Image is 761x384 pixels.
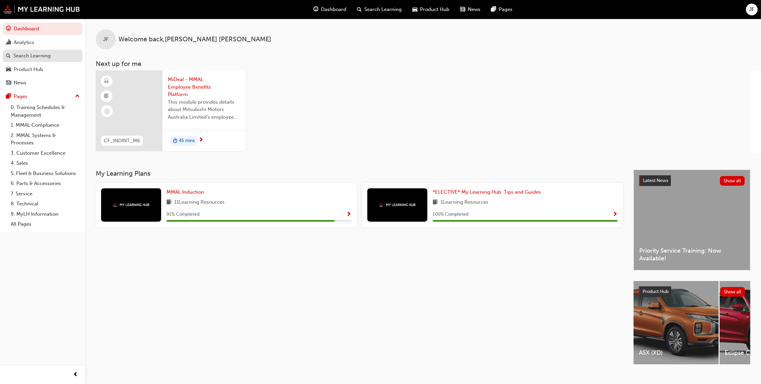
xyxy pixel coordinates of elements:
[179,137,195,145] span: 45 mins
[639,286,745,297] a: Product HubShow all
[3,77,82,89] a: News
[440,198,488,207] span: 1 Learning Resources
[3,50,82,62] a: Search Learning
[8,178,82,189] a: 6. Parts & Accessories
[8,168,82,179] a: 5. Fleet & Business Solutions
[199,137,204,143] span: next-icon
[321,6,347,13] span: Dashboard
[8,102,82,120] a: 0. Training Schedules & Management
[6,80,11,86] span: news-icon
[643,178,668,183] span: Latest News
[173,137,177,145] span: duration-icon
[613,212,618,218] span: Show Progress
[104,77,109,86] span: learningResourceType_ELEARNING-icon
[8,130,82,148] a: 2. MMAL Systems & Processes
[639,247,745,262] span: Priority Service Training: Now Available!
[8,148,82,158] a: 3. Customer Excellence
[613,210,618,219] button: Show Progress
[460,5,465,14] span: news-icon
[720,287,745,297] button: Show all
[365,6,402,13] span: Search Learning
[639,349,713,357] span: ASX (XD)
[3,36,82,49] a: Analytics
[499,6,513,13] span: Pages
[104,92,109,101] span: booktick-icon
[3,21,82,90] button: DashboardAnalyticsSearch LearningProduct HubNews
[73,371,78,379] span: prev-icon
[174,198,225,207] span: 11 Learning Resources
[6,26,11,32] span: guage-icon
[314,5,319,14] span: guage-icon
[96,70,246,151] a: CF_INDINT_M6MiDeal - MMAL Employee Benefits PlatformThis module provides details about Mitsubishi...
[420,6,450,13] span: Product Hub
[639,175,745,186] a: Latest NewsShow all
[14,66,43,73] div: Product Hub
[346,212,351,218] span: Show Progress
[118,36,271,43] span: Welcome back , [PERSON_NAME] [PERSON_NAME]
[308,3,352,16] a: guage-iconDashboard
[6,40,11,46] span: chart-icon
[3,90,82,103] button: Pages
[346,210,351,219] button: Show Progress
[168,98,241,121] span: This module provides details about Mitsubishi Motors Australia Limited’s employee benefits platfo...
[85,60,761,68] h3: Next up for me
[357,5,362,14] span: search-icon
[75,92,80,101] span: up-icon
[379,203,416,207] img: mmal
[352,3,407,16] a: search-iconSearch Learning
[103,36,108,43] span: JF
[455,3,486,16] a: news-iconNews
[643,289,669,294] span: Product Hub
[166,211,200,218] span: 91 % Completed
[6,67,11,73] span: car-icon
[433,211,468,218] span: 100 % Completed
[8,120,82,130] a: 1. MMAL Compliance
[14,93,27,100] div: Pages
[407,3,455,16] a: car-iconProduct Hub
[720,176,745,186] button: Show all
[746,4,758,15] button: JF
[96,170,623,177] h3: My Learning Plans
[3,5,80,14] img: mmal
[168,76,241,98] span: MiDeal - MMAL Employee Benefits Platform
[433,188,543,196] a: *ELECTIVE* My Learning Hub: Tips and Guides
[634,281,719,364] a: ASX (XD)
[14,39,34,46] div: Analytics
[433,198,438,207] span: book-icon
[104,108,110,114] span: learningRecordVerb_NONE-icon
[113,203,149,207] img: mmal
[6,53,11,59] span: search-icon
[166,188,207,196] a: MMAL Induction
[3,63,82,76] a: Product Hub
[104,137,140,145] span: CF_INDINT_M6
[14,79,26,87] div: News
[8,189,82,199] a: 7. Service
[486,3,518,16] a: pages-iconPages
[8,199,82,209] a: 8. Technical
[433,189,541,195] span: *ELECTIVE* My Learning Hub: Tips and Guides
[6,94,11,100] span: pages-icon
[166,189,204,195] span: MMAL Induction
[8,219,82,229] a: All Pages
[8,209,82,219] a: 9. MyLH Information
[468,6,481,13] span: News
[13,52,51,60] div: Search Learning
[413,5,418,14] span: car-icon
[166,198,171,207] span: book-icon
[491,5,496,14] span: pages-icon
[8,158,82,168] a: 4. Sales
[3,23,82,35] a: Dashboard
[634,170,750,270] a: Latest NewsShow allPriority Service Training: Now Available!
[749,6,755,13] span: JF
